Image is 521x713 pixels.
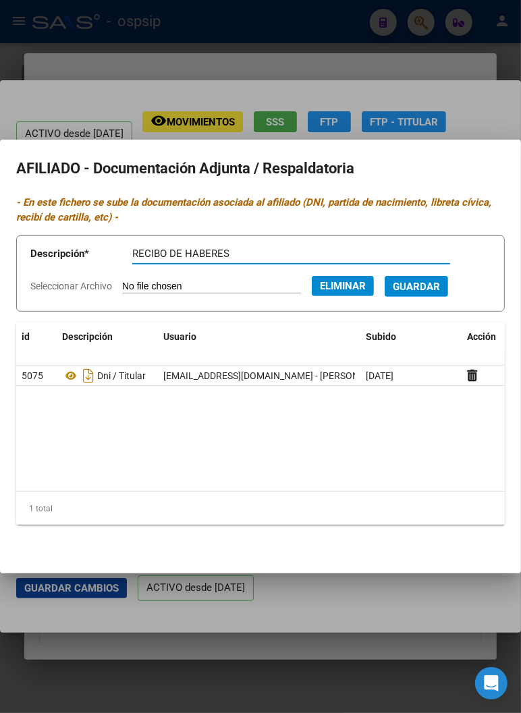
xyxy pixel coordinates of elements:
[16,156,505,181] h2: AFILIADO - Documentación Adjunta / Respaldatoria
[163,331,196,342] span: Usuario
[467,331,496,342] span: Acción
[158,322,360,351] datatable-header-cell: Usuario
[320,280,366,292] span: Eliminar
[163,370,392,381] span: [EMAIL_ADDRESS][DOMAIN_NAME] - [PERSON_NAME]
[62,331,113,342] span: Descripción
[16,492,505,525] div: 1 total
[366,331,396,342] span: Subido
[385,276,448,297] button: Guardar
[312,276,374,296] button: Eliminar
[22,331,30,342] span: id
[475,667,508,700] div: Open Intercom Messenger
[30,281,112,291] span: Seleccionar Archivo
[16,196,491,224] i: - En este fichero se sube la documentación asociada al afiliado (DNI, partida de nacimiento, libr...
[97,370,146,381] span: Dni / Titular
[30,246,132,262] p: Descripción
[22,370,43,381] span: 5075
[366,370,393,381] span: [DATE]
[16,322,57,351] datatable-header-cell: id
[57,322,158,351] datatable-header-cell: Descripción
[360,322,462,351] datatable-header-cell: Subido
[393,281,440,293] span: Guardar
[80,365,97,387] i: Descargar documento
